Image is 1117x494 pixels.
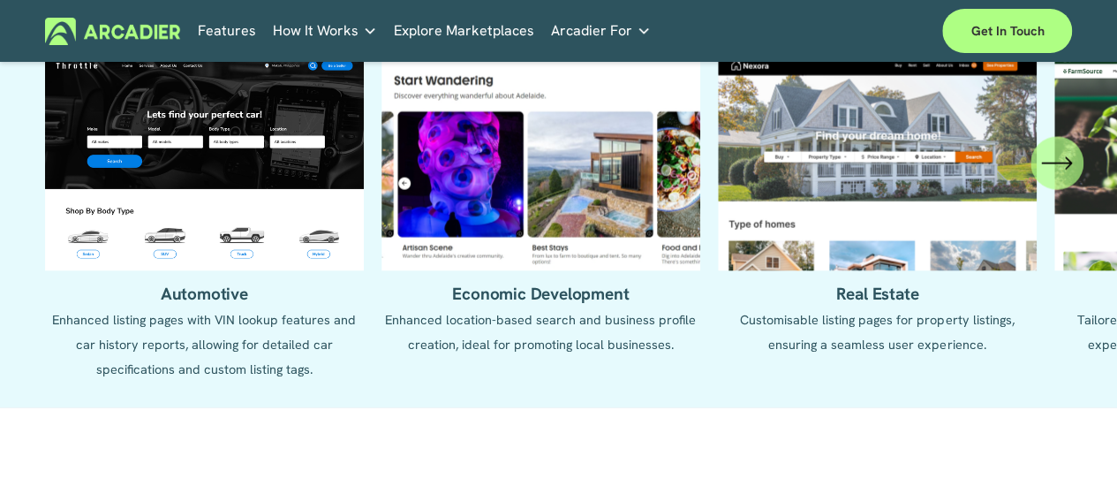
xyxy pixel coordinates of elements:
[1029,409,1117,494] div: Widget de chat
[551,18,651,45] a: folder dropdown
[273,18,377,45] a: folder dropdown
[198,18,256,45] a: Features
[273,19,358,43] span: How It Works
[942,9,1072,53] a: Get in touch
[1029,409,1117,494] iframe: Chat Widget
[45,18,180,45] img: Arcadier
[551,19,632,43] span: Arcadier For
[394,18,534,45] a: Explore Marketplaces
[1030,137,1083,190] button: Next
